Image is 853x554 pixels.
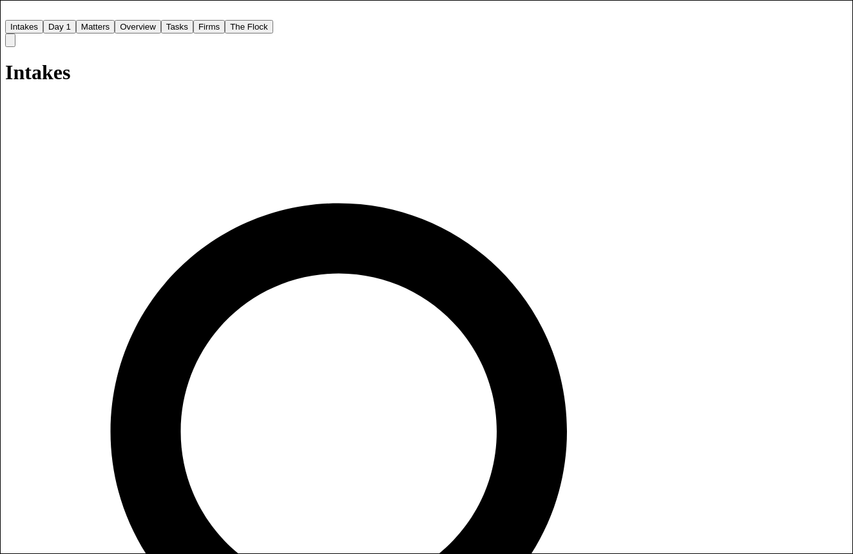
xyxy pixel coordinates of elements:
a: Day 1 [43,21,76,32]
button: Overview [115,20,161,33]
button: The Flock [225,20,273,33]
button: Matters [76,20,115,33]
button: Firms [193,20,225,33]
a: Home [5,8,21,19]
a: Intakes [5,21,43,32]
h1: Intakes [5,61,848,84]
button: Intakes [5,20,43,33]
button: Day 1 [43,20,76,33]
a: Tasks [161,21,193,32]
a: Overview [115,21,161,32]
a: Firms [193,21,225,32]
a: Matters [76,21,115,32]
a: The Flock [225,21,273,32]
img: Finch Logo [5,5,21,17]
button: Tasks [161,20,193,33]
